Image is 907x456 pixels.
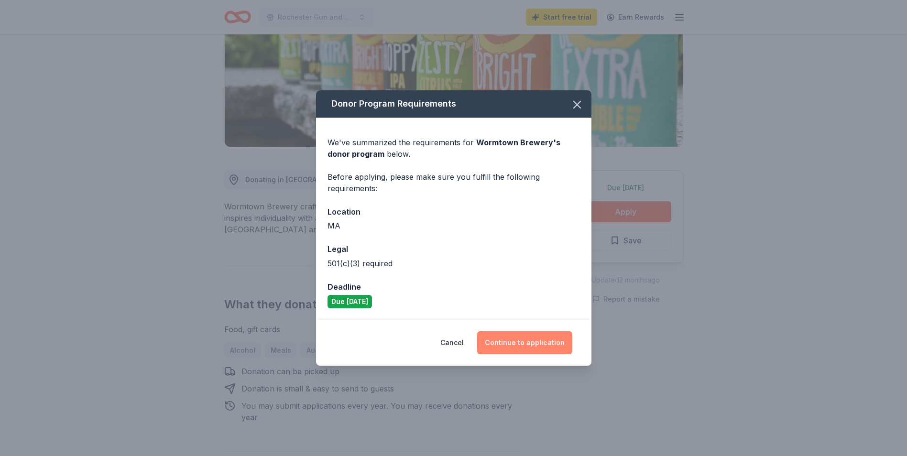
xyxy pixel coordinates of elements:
div: We've summarized the requirements for below. [328,137,580,160]
div: Donor Program Requirements [316,90,591,118]
div: Due [DATE] [328,295,372,308]
div: Before applying, please make sure you fulfill the following requirements: [328,171,580,194]
div: Deadline [328,281,580,293]
div: Legal [328,243,580,255]
button: Continue to application [477,331,572,354]
div: MA [328,220,580,231]
button: Cancel [440,331,464,354]
div: Location [328,206,580,218]
div: 501(c)(3) required [328,258,580,269]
